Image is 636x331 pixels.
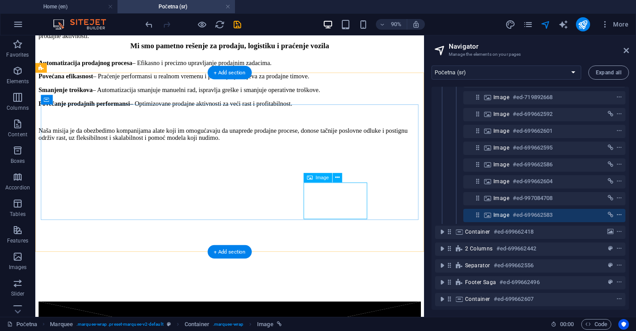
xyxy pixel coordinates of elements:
button: context-menu [615,176,624,187]
button: context-menu [615,294,624,304]
button: link [606,176,615,187]
h6: #ed-699662583 [513,210,553,220]
span: Footer Saga [465,279,496,286]
span: Image [316,175,329,180]
i: Pages (Ctrl+Alt+S) [523,19,533,30]
h6: #ed-699662595 [513,142,553,153]
p: Columns [7,104,29,112]
p: Slider [11,290,25,297]
i: Save (Ctrl+S) [232,19,242,30]
h6: #ed-699662418 [494,227,534,237]
button: undo [144,19,154,30]
span: . marquee-wrap .preset-marquee-v2-default [76,319,163,330]
button: context-menu [615,193,624,204]
p: Boxes [11,158,25,165]
span: Image [493,111,509,118]
span: 00 00 [560,319,574,330]
button: save [232,19,242,30]
button: context-menu [615,92,624,103]
h2: Navigator [449,42,629,50]
button: toggle-expand [437,227,447,237]
h6: #ed-699662607 [494,294,534,304]
img: Editor Logo [51,19,117,30]
a: Click to cancel selection. Double-click to open Pages [7,319,37,330]
button: Usercentrics [618,319,629,330]
span: Image [493,161,509,168]
button: context-menu [615,277,624,288]
i: Undo: Delete elements (Ctrl+Z) [144,19,154,30]
nav: breadcrumb [50,319,281,330]
span: Image [493,127,509,135]
p: Tables [10,211,26,218]
button: preset [606,260,615,271]
button: link [606,109,615,119]
span: Click to select. Double-click to edit [50,319,73,330]
p: Features [7,237,28,244]
button: context-menu [615,126,624,136]
button: link [606,142,615,153]
h6: #ed-699662586 [513,159,553,170]
button: context-menu [615,227,624,237]
button: Click here to leave preview mode and continue editing [197,19,207,30]
h6: #ed-719892668 [513,92,553,103]
button: preset [606,243,615,254]
button: context-menu [615,142,624,153]
span: Image [493,144,509,151]
h6: #ed-997084708 [513,193,553,204]
i: On resize automatically adjust zoom level to fit chosen device. [412,20,420,28]
button: link [606,193,615,204]
button: reload [214,19,225,30]
span: Image [493,212,509,219]
button: text_generator [558,19,569,30]
button: link [606,210,615,220]
div: + Add section [208,65,252,79]
button: context-menu [615,243,624,254]
p: Accordion [5,184,30,191]
button: context-menu [615,159,624,170]
span: Container [465,296,490,303]
button: toggle-expand [437,277,447,288]
span: Image [493,94,509,101]
span: Image [493,178,509,185]
i: Design (Ctrl+Alt+Y) [505,19,515,30]
h6: #ed-699662601 [513,126,553,136]
button: link [606,159,615,170]
span: More [601,20,628,29]
span: Expand all [596,70,621,75]
h6: #ed-699662604 [513,176,553,187]
button: publish [576,17,590,31]
span: . marquee-wrap [213,319,243,330]
h3: Manage the elements on your pages [449,50,611,58]
button: toggle-expand [437,260,447,271]
p: Elements [7,78,29,85]
button: More [597,17,632,31]
span: Container [465,228,490,235]
span: Image [493,195,509,202]
span: : [566,321,568,327]
h6: #ed-699662592 [513,109,553,119]
p: Favorites [6,51,29,58]
button: navigator [541,19,551,30]
h6: #ed-699662556 [494,260,534,271]
button: toggle-expand [437,294,447,304]
h6: #ed-699662496 [500,277,539,288]
p: Content [8,131,27,138]
i: Navigator [541,19,551,30]
span: 2 columns [465,245,493,252]
div: + Add section [208,245,252,258]
p: Images [9,264,27,271]
i: This element is linked [277,322,282,327]
button: context-menu [615,109,624,119]
span: Separator [465,262,490,269]
button: preset [606,277,615,288]
button: design [505,19,516,30]
span: Code [585,319,607,330]
h6: #ed-699662442 [496,243,536,254]
i: This element is a customizable preset [167,322,171,327]
span: Click to select. Double-click to edit [185,319,209,330]
i: Reload page [215,19,225,30]
button: context-menu [615,210,624,220]
button: pages [523,19,534,30]
button: toggle-expand [437,243,447,254]
h6: 90% [389,19,403,30]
